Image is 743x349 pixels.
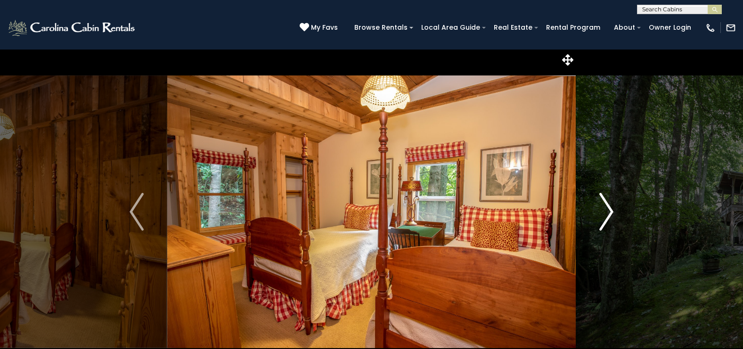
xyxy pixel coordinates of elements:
[311,23,338,33] span: My Favs
[416,20,485,35] a: Local Area Guide
[489,20,537,35] a: Real Estate
[7,18,138,37] img: White-1-2.png
[300,23,340,33] a: My Favs
[130,193,144,231] img: arrow
[599,193,613,231] img: arrow
[726,23,736,33] img: mail-regular-white.png
[609,20,640,35] a: About
[350,20,412,35] a: Browse Rentals
[644,20,696,35] a: Owner Login
[541,20,605,35] a: Rental Program
[705,23,716,33] img: phone-regular-white.png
